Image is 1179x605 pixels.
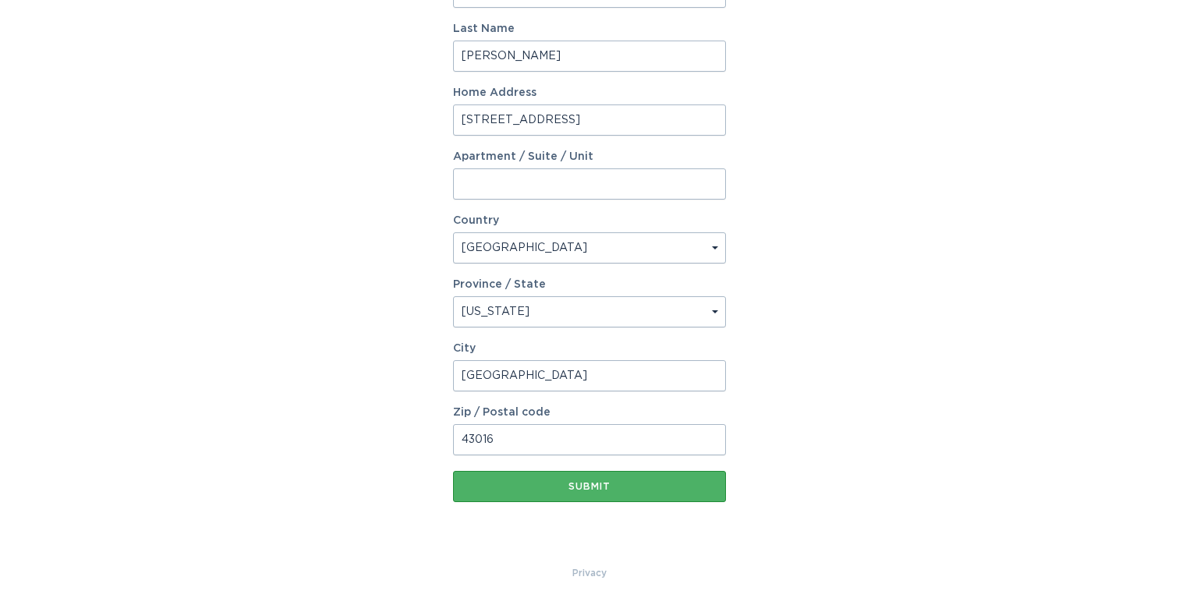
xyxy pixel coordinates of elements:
[453,87,726,98] label: Home Address
[453,279,546,290] label: Province / State
[453,215,499,226] label: Country
[453,471,726,502] button: Submit
[572,564,607,582] a: Privacy Policy & Terms of Use
[453,343,726,354] label: City
[453,151,726,162] label: Apartment / Suite / Unit
[453,407,726,418] label: Zip / Postal code
[461,482,718,491] div: Submit
[453,23,726,34] label: Last Name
